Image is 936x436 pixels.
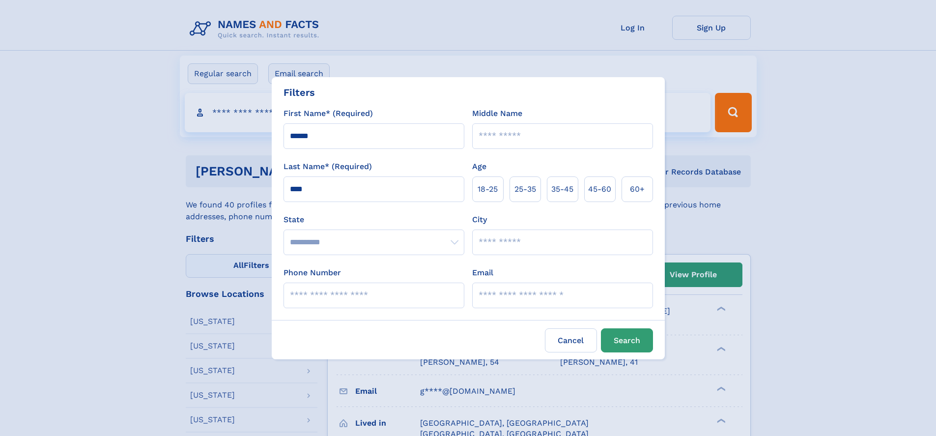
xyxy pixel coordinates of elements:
[472,214,487,226] label: City
[514,183,536,195] span: 25‑35
[284,214,464,226] label: State
[478,183,498,195] span: 18‑25
[472,161,486,173] label: Age
[601,328,653,352] button: Search
[472,108,522,119] label: Middle Name
[284,85,315,100] div: Filters
[472,267,493,279] label: Email
[630,183,645,195] span: 60+
[284,108,373,119] label: First Name* (Required)
[588,183,611,195] span: 45‑60
[284,161,372,173] label: Last Name* (Required)
[545,328,597,352] label: Cancel
[284,267,341,279] label: Phone Number
[551,183,573,195] span: 35‑45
